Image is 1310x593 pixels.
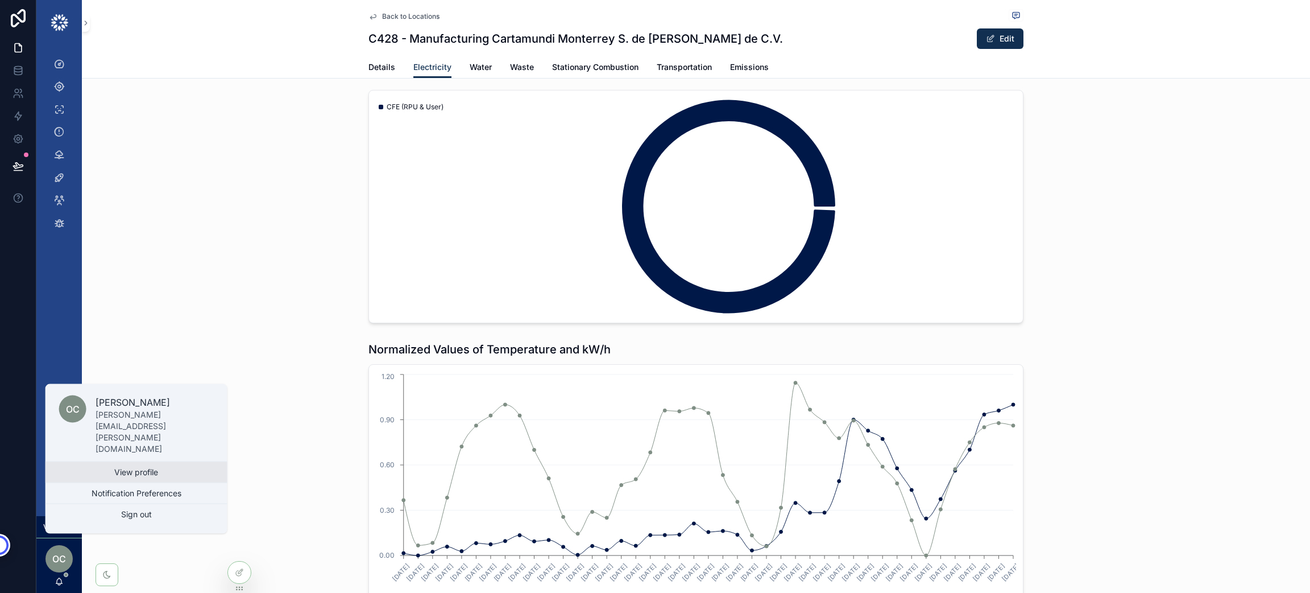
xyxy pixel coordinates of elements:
[380,506,395,514] tspan: 0.30
[463,562,484,583] text: [DATE]
[510,61,534,73] span: Waste
[52,552,66,566] span: OC
[730,61,769,73] span: Emissions
[957,562,977,583] text: [DATE]
[928,562,948,583] text: [DATE]
[724,562,745,583] text: [DATE]
[579,562,600,583] text: [DATE]
[623,562,644,583] text: [DATE]
[739,562,760,583] text: [DATE]
[565,562,585,583] text: [DATE]
[470,57,492,80] a: Water
[492,562,513,583] text: [DATE]
[855,562,876,583] text: [DATE]
[478,562,498,583] text: [DATE]
[666,562,687,583] text: [DATE]
[507,562,527,583] text: [DATE]
[826,562,847,583] text: [DATE]
[536,562,556,583] text: [DATE]
[413,57,451,79] a: Electricity
[43,522,63,532] span: Viewing as [PERSON_NAME]
[382,12,440,21] span: Back to Locations
[695,562,716,583] text: [DATE]
[379,551,395,559] tspan: 0.00
[899,562,919,583] text: [DATE]
[768,562,789,583] text: [DATE]
[368,61,395,73] span: Details
[45,483,227,504] button: Notification Preferences
[66,402,80,416] span: OC
[552,57,639,80] a: Stationary Combustion
[730,57,769,80] a: Emissions
[811,562,832,583] text: [DATE]
[380,415,395,424] tspan: 0.90
[657,61,712,73] span: Transportation
[913,562,934,583] text: [DATE]
[884,562,905,583] text: [DATE]
[434,562,455,583] text: [DATE]
[550,562,571,583] text: [DATE]
[594,562,615,583] text: [DATE]
[971,562,992,583] text: [DATE]
[368,341,611,357] h1: Normalized Values of Temperature and kW/h
[368,57,395,80] a: Details
[1000,562,1021,583] text: [DATE]
[420,562,440,583] text: [DATE]
[36,46,82,248] div: scrollable content
[391,562,411,583] text: [DATE]
[368,31,783,47] h1: C428 - Manufacturing Cartamundi Monterrey S. de [PERSON_NAME] de C.V.
[96,409,214,455] p: [PERSON_NAME][EMAIL_ADDRESS][PERSON_NAME][DOMAIN_NAME]
[657,57,712,80] a: Transportation
[96,396,214,409] p: [PERSON_NAME]
[942,562,963,583] text: [DATE]
[681,562,702,583] text: [DATE]
[368,12,440,21] a: Back to Locations
[45,462,227,483] a: View profile
[449,562,469,583] text: [DATE]
[380,460,395,469] tspan: 0.60
[521,562,542,583] text: [DATE]
[405,562,426,583] text: [DATE]
[382,372,395,381] tspan: 1.20
[652,562,673,583] text: [DATE]
[841,562,861,583] text: [DATE]
[376,372,1016,590] div: chart
[387,102,443,112] span: CFE (RPU & User)
[50,14,69,32] img: App logo
[977,28,1023,49] button: Edit
[753,562,774,583] text: [DATE]
[637,562,658,583] text: [DATE]
[797,562,818,583] text: [DATE]
[552,61,639,73] span: Stationary Combustion
[986,562,1006,583] text: [DATE]
[510,57,534,80] a: Waste
[782,562,803,583] text: [DATE]
[413,61,451,73] span: Electricity
[870,562,890,583] text: [DATE]
[45,504,227,525] button: Sign out
[710,562,731,583] text: [DATE]
[376,97,1016,316] div: chart
[608,562,629,583] text: [DATE]
[470,61,492,73] span: Water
